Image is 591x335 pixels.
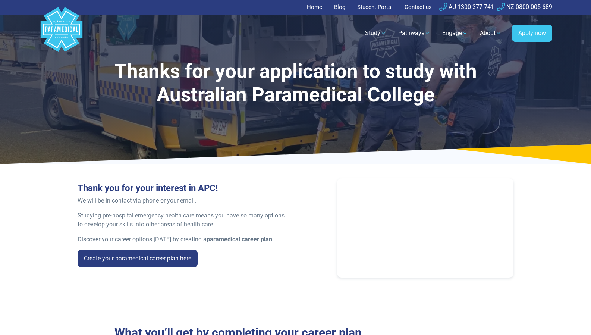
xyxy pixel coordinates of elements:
[78,183,218,193] strong: Thank you for your interest in APC!
[78,196,291,205] p: We will be in contact via phone or your email.
[394,23,435,44] a: Pathways
[78,235,291,244] p: Discover your career options [DATE] by creating a
[438,23,472,44] a: Engage
[39,15,84,52] a: Australian Paramedical College
[78,211,291,229] p: Studying pre-hospital emergency health care means you have so many options to develop your skills...
[361,23,391,44] a: Study
[512,25,552,42] a: Apply now
[78,250,198,267] a: Create your paramedical career plan here
[78,60,514,107] h1: Thanks for your application to study with Australian Paramedical College
[207,236,274,243] strong: paramedical career plan.
[475,23,506,44] a: About
[439,3,494,10] a: AU 1300 377 741
[497,3,552,10] a: NZ 0800 005 689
